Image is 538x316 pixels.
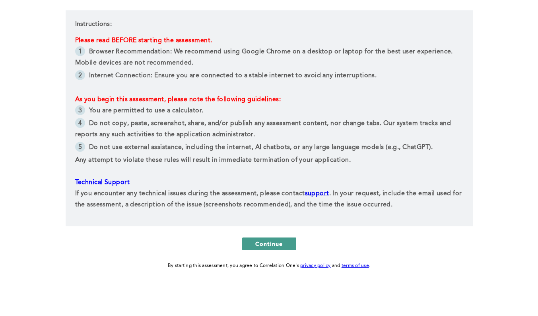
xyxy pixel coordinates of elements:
[75,190,464,208] span: . In your request, include the email used for the assessment, a description of the issue (screens...
[305,190,329,197] a: support
[300,263,331,268] a: privacy policy
[75,96,281,103] strong: As you begin this assessment, please note the following guidelines:
[75,120,453,138] span: Do not copy, paste, screenshot, share, and/or publish any assessment content, nor change tabs. Ou...
[89,144,433,151] span: Do not use external assistance, including the internet, AI chatbots, or any large language models...
[75,49,455,66] span: Browser Recommendation: We recommend using Google Chrome on a desktop or laptop for the best user...
[75,190,305,197] span: If you encounter any technical issues during the assessment, please contact
[342,263,369,268] a: terms of use
[168,261,370,270] div: By starting this assessment, you agree to Correlation One's and .
[255,240,283,247] span: Continue
[89,108,204,114] span: You are permitted to use a calculator.
[66,10,473,226] div: Instructions:
[242,237,296,250] button: Continue
[75,179,130,186] span: Technical Support
[75,157,351,163] span: Any attempt to violate these rules will result in immediate termination of your application.
[75,37,212,44] span: Please read BEFORE starting the assessment.
[89,73,377,79] span: Internet Connection: Ensure you are connected to a stable internet to avoid any interruptions.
